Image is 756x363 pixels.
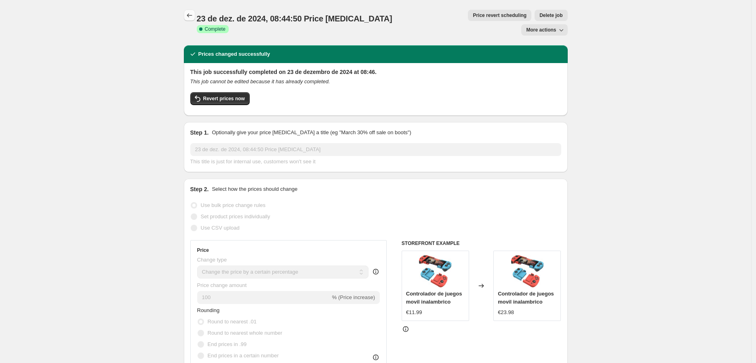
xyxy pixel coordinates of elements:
h3: Price [197,247,209,253]
h2: Step 2. [190,185,209,193]
img: Controlador_2024-09-11-15-19-04_80x.jpg [511,255,543,287]
h6: STOREFRONT EXAMPLE [402,240,561,247]
h2: This job successfully completed on 23 de dezembro de 2024 at 08:46. [190,68,561,76]
span: Change type [197,257,227,263]
p: Optionally give your price [MEDICAL_DATA] a title (eg "March 30% off sale on boots") [212,129,411,137]
span: Delete job [539,12,562,19]
button: Revert prices now [190,92,250,105]
span: Complete [205,26,225,32]
span: Round to nearest whole number [208,330,282,336]
span: End prices in a certain number [208,352,279,359]
img: Controlador_2024-09-11-15-19-04_80x.jpg [419,255,451,287]
h2: Prices changed successfully [198,50,270,58]
span: Round to nearest .01 [208,319,257,325]
i: This job cannot be edited because it has already completed. [190,78,330,84]
h2: Step 1. [190,129,209,137]
input: 30% off holiday sale [190,143,561,156]
span: Use bulk price change rules [201,202,265,208]
span: Revert prices now [203,95,245,102]
p: Select how the prices should change [212,185,297,193]
span: Rounding [197,307,220,313]
span: Set product prices individually [201,213,270,219]
span: Price change amount [197,282,247,288]
input: -15 [197,291,331,304]
span: Use CSV upload [201,225,240,231]
span: 23 de dez. de 2024, 08:44:50 Price [MEDICAL_DATA] [197,14,392,23]
button: Price revert scheduling [468,10,531,21]
span: % (Price increase) [332,294,375,300]
span: End prices in .99 [208,341,247,347]
button: Delete job [535,10,567,21]
span: More actions [526,27,556,33]
div: help [372,268,380,276]
span: This title is just for internal use, customers won't see it [190,158,316,165]
span: Controlador de juegos movil inalambrico [406,291,462,305]
div: €23.98 [498,308,514,317]
button: More actions [521,24,567,36]
span: Price revert scheduling [473,12,526,19]
div: €11.99 [406,308,422,317]
button: Price change jobs [184,10,195,21]
span: Controlador de juegos movil inalambrico [498,291,554,305]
